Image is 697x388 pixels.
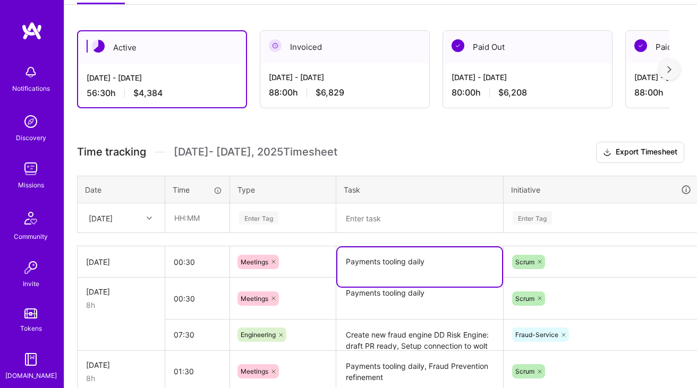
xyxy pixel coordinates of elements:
div: 8h [86,299,156,311]
span: Scrum [515,258,534,266]
input: HH:MM [165,321,229,349]
img: Invite [20,257,41,278]
input: HH:MM [165,284,229,313]
span: Meetings [241,367,268,375]
div: Discovery [16,132,46,143]
img: tokens [24,308,37,318]
div: [DATE] [86,256,156,268]
textarea: Create new fraud engine DD Risk Engine: draft PR ready, Setup connection to wolt evaluation check... [337,321,502,350]
span: Fraud-Service [515,331,558,339]
div: 88:00 h [269,87,421,98]
span: Time tracking [77,145,146,159]
div: Community [14,231,48,242]
img: Community [18,205,44,231]
i: icon Download [603,147,611,158]
img: Invoiced [269,39,282,52]
div: [DATE] - [DATE] [87,72,237,83]
textarea: Payments tooling daily [337,279,502,318]
span: [DATE] - [DATE] , 2025 Timesheet [174,145,337,159]
div: [DOMAIN_NAME] [5,370,57,381]
div: [DATE] [86,359,156,370]
div: Paid Out [443,31,612,63]
div: [DATE] - [DATE] [452,72,603,83]
input: HH:MM [166,204,229,232]
div: [DATE] [89,212,113,223]
img: Paid Out [452,39,464,52]
span: $6,829 [316,87,344,98]
div: [DATE] - [DATE] [269,72,421,83]
div: Missions [18,179,44,191]
div: 80:00 h [452,87,603,98]
input: HH:MM [165,357,229,385]
div: 8h [86,373,156,384]
input: HH:MM [165,248,229,276]
th: Type [230,176,336,203]
div: Tokens [20,323,42,334]
span: Meetings [241,295,268,303]
span: $4,384 [133,88,163,99]
div: Time [173,184,222,195]
span: Scrum [515,367,534,375]
div: Invoiced [260,31,429,63]
img: right [667,66,671,73]
div: Invite [23,278,39,289]
span: Engineering [241,331,276,339]
img: guide book [20,349,41,370]
div: 56:30 h [87,88,237,99]
img: Paid Out [634,39,647,52]
div: Notifications [12,83,50,94]
div: [DATE] [86,286,156,297]
div: Enter Tag [513,210,552,226]
img: teamwork [20,158,41,179]
img: discovery [20,111,41,132]
div: Initiative [511,184,692,196]
span: Meetings [241,258,268,266]
span: Scrum [515,295,534,303]
textarea: Payments tooling daily [337,247,502,287]
img: bell [20,62,41,83]
span: $6,208 [498,87,527,98]
i: icon Chevron [147,215,152,221]
th: Date [78,176,165,203]
div: Enter Tag [239,210,278,226]
img: Active [92,40,105,53]
button: Export Timesheet [596,142,684,163]
img: logo [21,21,42,40]
th: Task [336,176,504,203]
div: Active [78,31,246,64]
